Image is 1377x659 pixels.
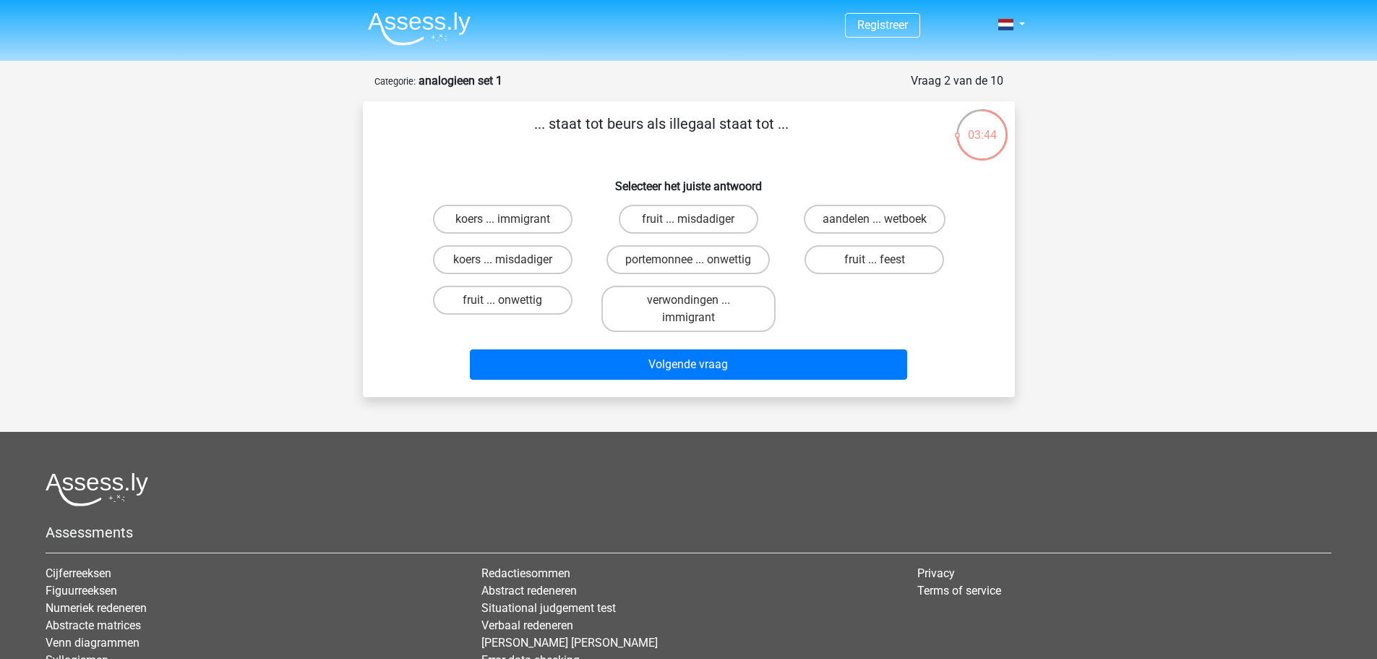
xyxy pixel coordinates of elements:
button: Volgende vraag [470,349,907,380]
a: Venn diagrammen [46,636,140,650]
a: Redactiesommen [481,566,570,580]
label: portemonnee ... onwettig [606,245,770,274]
a: Terms of service [917,584,1001,598]
a: Numeriek redeneren [46,601,147,615]
label: fruit ... feest [805,245,944,274]
a: [PERSON_NAME] [PERSON_NAME] [481,636,658,650]
label: fruit ... misdadiger [619,205,758,234]
label: verwondingen ... immigrant [601,286,776,332]
a: Abstract redeneren [481,584,577,598]
a: Registreer [857,18,908,32]
a: Abstracte matrices [46,618,141,632]
label: aandelen ... wetboek [804,205,945,234]
strong: analogieen set 1 [419,74,502,88]
a: Figuurreeksen [46,584,117,598]
p: ... staat tot beurs als illegaal staat tot ... [386,113,938,156]
label: koers ... misdadiger [433,245,572,274]
label: koers ... immigrant [433,205,572,234]
h6: Selecteer het juiste antwoord [386,168,992,193]
a: Privacy [917,566,955,580]
div: Vraag 2 van de 10 [911,72,1003,90]
a: Situational judgement test [481,601,616,615]
img: Assessly [368,12,471,46]
img: Assessly logo [46,472,148,506]
small: Categorie: [374,76,416,87]
a: Cijferreeksen [46,566,111,580]
div: 03:44 [955,108,1009,144]
label: fruit ... onwettig [433,286,572,315]
h5: Assessments [46,524,1331,541]
a: Verbaal redeneren [481,618,573,632]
